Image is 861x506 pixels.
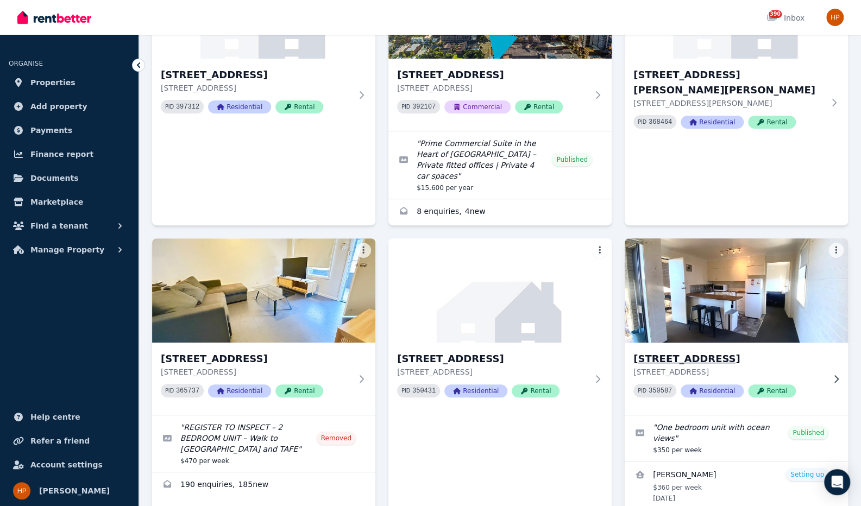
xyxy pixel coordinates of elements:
span: Help centre [30,410,80,423]
h3: [STREET_ADDRESS] [397,351,588,366]
span: Residential [208,100,271,113]
button: More options [592,243,607,258]
button: Find a tenant [9,215,130,237]
a: Edit listing: REGISTER TO INSPECT – 2 BEDROOM UNIT – Walk to UOW and TAFE [152,415,375,472]
h3: [STREET_ADDRESS] [633,351,824,366]
small: PID [638,119,646,125]
a: Documents [9,167,130,189]
span: Residential [681,384,744,397]
a: Help centre [9,406,130,428]
a: Enquiries for Suite 1/41 Market St, Wollongong [388,199,612,225]
img: 4/364 Beach Road, Batehaven [619,236,854,345]
span: Residential [208,384,271,397]
p: [STREET_ADDRESS][PERSON_NAME] [633,98,824,109]
img: Heidi P [13,482,30,499]
p: [STREET_ADDRESS] [397,83,588,93]
div: Inbox [766,12,805,23]
small: PID [165,104,174,110]
span: Rental [275,100,323,113]
a: 4/364 Beach Road, Batehaven[STREET_ADDRESS][STREET_ADDRESS]PID 350587ResidentialRental [625,238,848,415]
span: Rental [748,116,796,129]
button: Manage Property [9,239,130,261]
p: [STREET_ADDRESS] [397,366,588,377]
div: Open Intercom Messenger [824,469,850,495]
span: Rental [515,100,563,113]
p: [STREET_ADDRESS] [161,366,351,377]
span: Payments [30,124,72,137]
h3: [STREET_ADDRESS] [161,67,351,83]
code: 365737 [176,387,199,395]
a: Properties [9,72,130,93]
code: 392107 [412,103,436,111]
img: RentBetter [17,9,91,26]
span: Rental [275,384,323,397]
img: Heidi P [826,9,844,26]
a: Finance report [9,143,130,165]
span: Marketplace [30,195,83,208]
a: Account settings [9,454,130,476]
a: Edit listing: One bedroom unit with ocean views [625,415,848,461]
a: Refer a friend [9,430,130,452]
button: More options [356,243,371,258]
code: 350587 [649,387,672,395]
small: PID [638,388,646,394]
span: Residential [444,384,507,397]
span: Documents [30,172,79,185]
p: [STREET_ADDRESS] [633,366,824,377]
a: Marketplace [9,191,130,213]
span: Rental [512,384,560,397]
a: Enquiries for 4 College Pl, Gwynneville [152,472,375,498]
span: [PERSON_NAME] [39,484,110,497]
button: More options [828,243,844,258]
p: [STREET_ADDRESS] [161,83,351,93]
span: 390 [769,10,782,18]
code: 368464 [649,118,672,126]
img: 480 Princes Highway, Woonona [388,238,612,343]
a: 480 Princes Highway, Woonona[STREET_ADDRESS][STREET_ADDRESS]PID 350431ResidentialRental [388,238,612,415]
a: Payments [9,119,130,141]
small: PID [401,388,410,394]
a: 4 College Pl, Gwynneville[STREET_ADDRESS][STREET_ADDRESS]PID 365737ResidentialRental [152,238,375,415]
span: Residential [681,116,744,129]
span: Account settings [30,458,103,471]
small: PID [165,388,174,394]
a: Edit listing: Prime Commercial Suite in the Heart of Wollongong – Private fitted offices | Privat... [388,131,612,199]
small: PID [401,104,410,110]
h3: [STREET_ADDRESS] [161,351,351,366]
span: Rental [748,384,796,397]
span: ORGANISE [9,60,43,67]
code: 397312 [176,103,199,111]
img: 4 College Pl, Gwynneville [152,238,375,343]
span: Refer a friend [30,434,90,447]
span: Properties [30,76,76,89]
span: Finance report [30,148,93,161]
span: Commercial [444,100,511,113]
span: Find a tenant [30,219,88,232]
span: Add property [30,100,87,113]
h3: [STREET_ADDRESS] [397,67,588,83]
a: Add property [9,96,130,117]
span: Manage Property [30,243,104,256]
h3: [STREET_ADDRESS][PERSON_NAME][PERSON_NAME] [633,67,824,98]
code: 350431 [412,387,436,395]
